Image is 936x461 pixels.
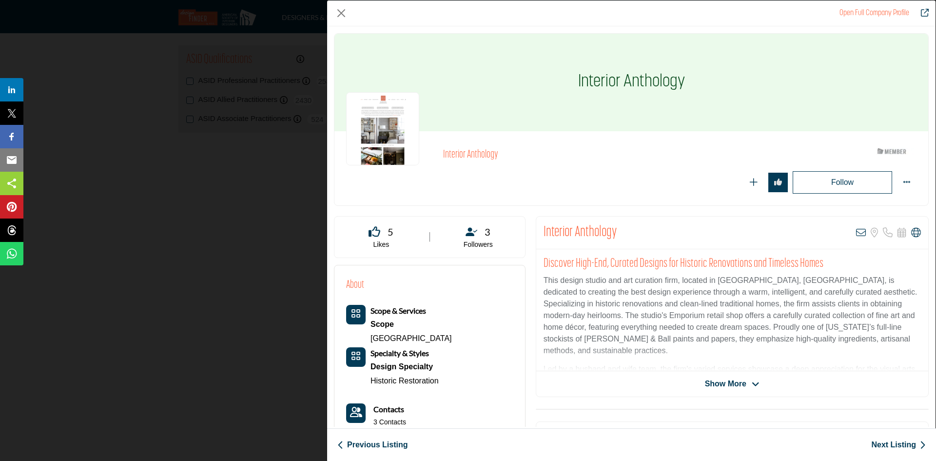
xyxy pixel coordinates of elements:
[347,240,416,250] p: Likes
[373,404,404,414] b: Contacts
[578,34,685,131] h1: Interior Anthology
[370,307,426,315] a: Scope & Services
[485,224,490,239] span: 3
[444,240,513,250] p: Followers
[544,275,921,357] p: This design studio and art curation firm, located in [GEOGRAPHIC_DATA], [GEOGRAPHIC_DATA], is ded...
[334,6,349,20] button: Close
[544,257,921,271] h2: Discover High-End, Curated Designs for Historic Renovations and Timeless Homes
[370,317,452,332] div: New build or renovation
[388,224,393,239] span: 5
[768,173,788,192] button: Redirect to login page
[793,171,892,194] button: Redirect to login
[370,306,426,315] b: Scope & Services
[370,349,429,358] a: Specialty & Styles
[337,439,408,451] a: Previous Listing
[914,7,929,19] a: Redirect to interior-anthology
[373,403,404,416] a: Contacts
[370,348,429,358] b: Specialty & Styles
[370,360,439,374] div: Sustainable, accessible, health-promoting, neurodiverse-friendly, age-in-place, outdoor living, h...
[744,173,763,192] button: Redirect to login page
[346,277,364,293] h2: About
[897,173,916,192] button: More Options
[346,403,366,423] a: Link of redirect to contact page
[370,334,452,342] a: [GEOGRAPHIC_DATA]
[370,317,452,332] a: Scope
[544,224,617,241] h2: Interior Anthology
[705,378,746,390] span: Show More
[839,9,909,17] a: Redirect to interior-anthology
[346,92,419,165] img: interior-anthology logo
[346,403,366,423] button: Contact-Employee Icon
[346,347,366,367] button: Category Icon
[370,360,439,374] a: Design Specialty
[443,149,711,161] h2: Interior Anthology
[373,418,406,427] a: 3 Contacts
[871,439,926,451] a: Next Listing
[870,145,914,158] img: ASID Members
[544,363,921,445] p: Led by a husband and wife team, the firm's varied services showcase a deep appreciation for the v...
[370,377,439,385] a: Historic Restoration
[346,305,366,324] button: Category Icon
